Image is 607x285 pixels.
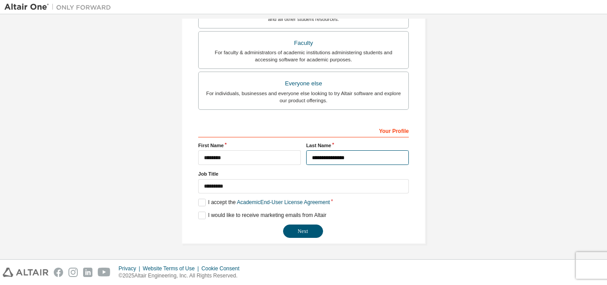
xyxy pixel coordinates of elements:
div: Everyone else [204,77,403,90]
div: Cookie Consent [201,265,244,272]
div: For faculty & administrators of academic institutions administering students and accessing softwa... [204,49,403,63]
label: Job Title [198,170,409,177]
img: instagram.svg [68,268,78,277]
a: Academic End-User License Agreement [237,199,330,205]
img: youtube.svg [98,268,111,277]
img: facebook.svg [54,268,63,277]
div: For individuals, businesses and everyone else looking to try Altair software and explore our prod... [204,90,403,104]
img: altair_logo.svg [3,268,48,277]
div: Website Terms of Use [143,265,201,272]
label: I would like to receive marketing emails from Altair [198,212,326,219]
div: Privacy [119,265,143,272]
div: Your Profile [198,123,409,137]
img: Altair One [4,3,116,12]
img: linkedin.svg [83,268,92,277]
label: Last Name [306,142,409,149]
label: I accept the [198,199,330,206]
label: First Name [198,142,301,149]
div: Faculty [204,37,403,49]
p: © 2025 Altair Engineering, Inc. All Rights Reserved. [119,272,245,280]
button: Next [283,225,323,238]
